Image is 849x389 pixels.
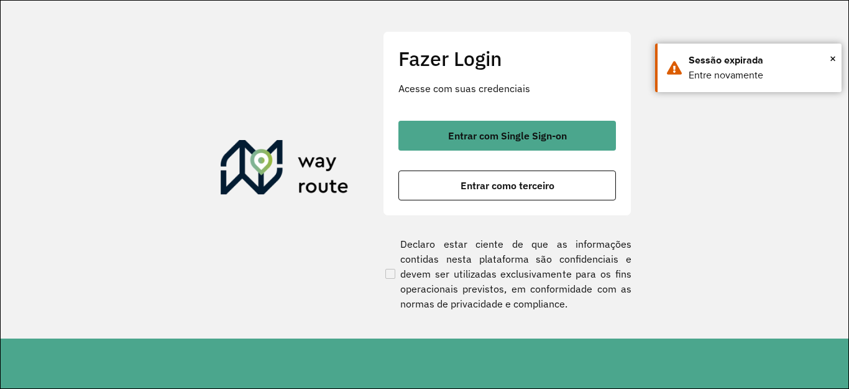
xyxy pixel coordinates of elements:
[461,180,554,190] span: Entrar como terceiro
[383,237,631,311] label: Declaro estar ciente de que as informações contidas nesta plataforma são confidenciais e devem se...
[830,49,836,68] button: Close
[398,121,616,151] button: button
[398,81,616,96] p: Acesse com suas credenciais
[689,53,832,68] div: Sessão expirada
[398,171,616,200] button: button
[689,68,832,83] div: Entre novamente
[221,140,349,200] img: Roteirizador AmbevTech
[830,49,836,68] span: ×
[398,47,616,70] h2: Fazer Login
[448,131,567,141] span: Entrar com Single Sign-on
